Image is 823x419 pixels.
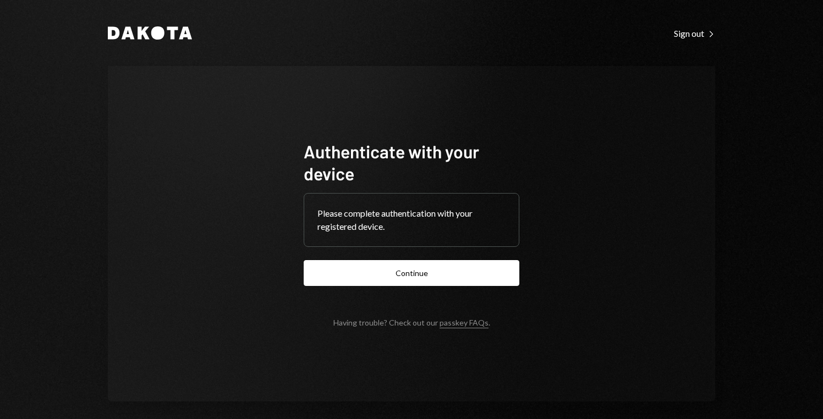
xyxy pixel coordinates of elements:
h1: Authenticate with your device [304,140,519,184]
button: Continue [304,260,519,286]
div: Having trouble? Check out our . [333,318,490,327]
div: Sign out [674,28,715,39]
a: passkey FAQs [440,318,489,328]
a: Sign out [674,27,715,39]
div: Please complete authentication with your registered device. [317,207,506,233]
